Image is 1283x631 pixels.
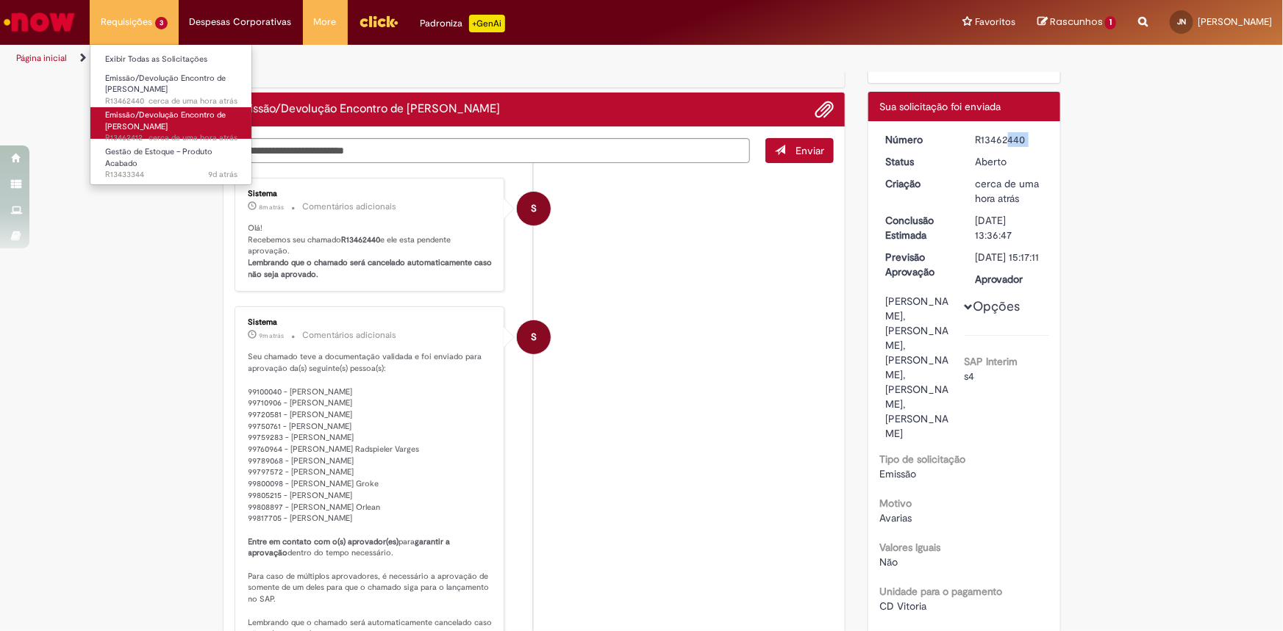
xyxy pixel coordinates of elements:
[303,201,397,213] small: Comentários adicionais
[149,95,237,107] time: 29/08/2025 13:36:45
[421,15,505,32] div: Padroniza
[149,132,237,143] span: cerca de uma hora atrás
[975,15,1015,29] span: Favoritos
[815,100,834,119] button: Adicionar anexos
[235,138,751,163] textarea: Digite sua mensagem aqui...
[149,95,237,107] span: cerca de uma hora atrás
[976,176,1044,206] div: 29/08/2025 13:36:43
[249,190,493,198] div: Sistema
[874,176,965,191] dt: Criação
[90,71,252,102] a: Aberto R13462440 : Emissão/Devolução Encontro de Contas Fornecedor
[965,272,1055,286] dt: Aprovador
[1037,15,1116,29] a: Rascunhos
[874,213,965,242] dt: Conclusão Estimada
[879,497,912,510] b: Motivo
[155,17,168,29] span: 3
[208,169,237,180] span: 9d atrás
[235,103,501,116] h2: Emissão/Devolução Encontro de Contas Fornecedor Histórico de tíquete
[249,536,453,559] b: garantir a aprovação
[517,192,551,226] div: System
[105,169,237,181] span: R13433344
[249,257,495,280] b: Lembrando que o chamado será cancelado automaticamente caso não seja aprovado.
[260,203,285,212] span: 8m atrás
[879,541,940,554] b: Valores Iguais
[879,599,926,613] span: CD Vitoria
[249,536,399,547] b: Entre em contato com o(s) aprovador(es)
[149,132,237,143] time: 29/08/2025 13:29:58
[249,318,493,327] div: Sistema
[101,15,152,29] span: Requisições
[879,585,1002,598] b: Unidade para o pagamento
[796,144,824,157] span: Enviar
[90,107,252,139] a: Aberto R13462412 : Emissão/Devolução Encontro de Contas Fornecedor
[965,369,975,383] span: s4
[965,355,1018,368] b: SAP Interim
[260,331,285,340] time: 29/08/2025 14:17:14
[1105,16,1116,29] span: 1
[105,109,226,132] span: Emissão/Devolução Encontro de [PERSON_NAME]
[879,100,1001,113] span: Sua solicitação foi enviada
[879,467,916,480] span: Emissão
[90,44,252,185] ul: Requisições
[16,52,67,64] a: Página inicial
[260,203,285,212] time: 29/08/2025 14:17:21
[1,7,77,37] img: ServiceNow
[879,511,912,524] span: Avarias
[879,555,898,569] span: Não
[190,15,292,29] span: Despesas Corporativas
[105,146,212,169] span: Gestão de Estoque – Produto Acabado
[874,250,965,279] dt: Previsão Aprovação
[314,15,337,29] span: More
[976,132,1044,147] div: R13462440
[1050,15,1103,29] span: Rascunhos
[260,331,285,340] span: 9m atrás
[469,15,505,32] p: +GenAi
[90,144,252,176] a: Aberto R13433344 : Gestão de Estoque – Produto Acabado
[303,329,397,342] small: Comentários adicionais
[874,132,965,147] dt: Número
[105,95,237,107] span: R13462440
[531,191,537,226] span: S
[359,10,399,32] img: click_logo_yellow_360x200.png
[976,177,1040,205] span: cerca de uma hora atrás
[976,154,1044,169] div: Aberto
[1198,15,1272,28] span: [PERSON_NAME]
[105,132,237,144] span: R13462412
[531,320,537,355] span: S
[765,138,834,163] button: Enviar
[874,154,965,169] dt: Status
[208,169,237,180] time: 20/08/2025 16:11:49
[249,223,493,281] p: Olá! Recebemos seu chamado e ele esta pendente aprovação.
[90,51,252,68] a: Exibir Todas as Solicitações
[885,294,954,441] div: [PERSON_NAME], [PERSON_NAME], [PERSON_NAME], [PERSON_NAME], [PERSON_NAME]
[11,45,844,72] ul: Trilhas de página
[976,213,1044,242] div: [DATE] 13:36:47
[976,250,1044,264] div: [DATE] 15:17:11
[517,320,551,354] div: System
[1177,17,1186,26] span: JN
[105,73,226,95] span: Emissão/Devolução Encontro de [PERSON_NAME]
[879,452,965,466] b: Tipo de solicitação
[342,234,381,245] b: R13462440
